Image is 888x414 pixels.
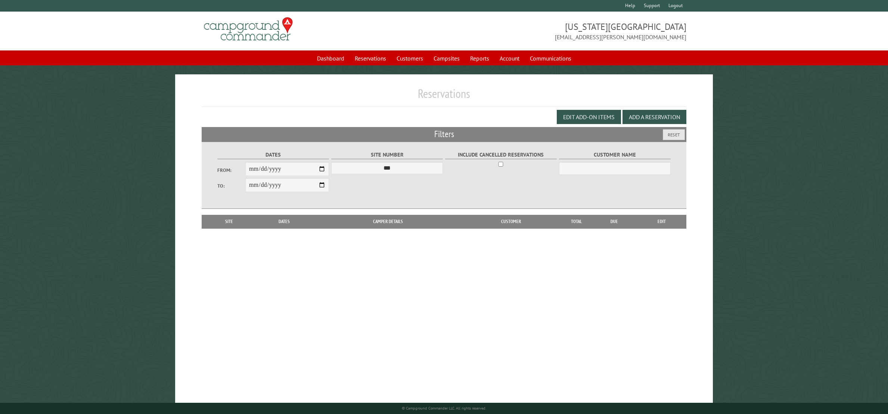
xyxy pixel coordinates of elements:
[205,215,253,228] th: Site
[444,21,686,41] span: [US_STATE][GEOGRAPHIC_DATA] [EMAIL_ADDRESS][PERSON_NAME][DOMAIN_NAME]
[525,51,576,65] a: Communications
[217,167,245,174] label: From:
[392,51,428,65] a: Customers
[313,51,349,65] a: Dashboard
[217,182,245,189] label: To:
[559,151,671,159] label: Customer Name
[466,51,494,65] a: Reports
[561,215,591,228] th: Total
[429,51,464,65] a: Campsites
[316,215,461,228] th: Camper Details
[331,151,443,159] label: Site Number
[445,151,557,159] label: Include Cancelled Reservations
[217,151,329,159] label: Dates
[350,51,391,65] a: Reservations
[591,215,637,228] th: Due
[202,86,686,107] h1: Reservations
[663,129,685,140] button: Reset
[557,110,621,124] button: Edit Add-on Items
[253,215,316,228] th: Dates
[622,110,686,124] button: Add a Reservation
[202,15,295,44] img: Campground Commander
[495,51,524,65] a: Account
[402,406,486,411] small: © Campground Commander LLC. All rights reserved.
[202,127,686,141] h2: Filters
[637,215,686,228] th: Edit
[461,215,561,228] th: Customer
